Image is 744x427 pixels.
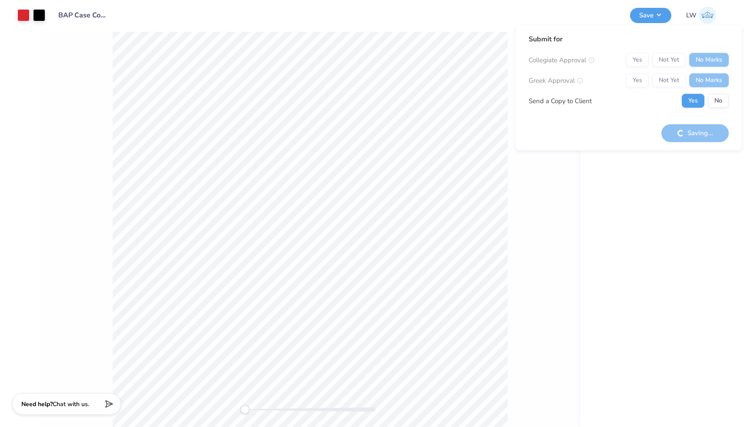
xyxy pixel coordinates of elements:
div: Send a Copy to Client [529,96,592,106]
div: Submit for [529,34,729,44]
input: Untitled Design [52,7,116,24]
span: Chat with us. [53,400,89,408]
button: Yes [682,94,704,108]
button: No [708,94,729,108]
span: LW [686,10,697,20]
strong: Need help? [21,400,53,408]
a: LW [682,7,720,24]
button: Save [630,8,671,23]
div: Accessibility label [241,405,249,414]
img: Lexi Wisenauer [699,7,716,24]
